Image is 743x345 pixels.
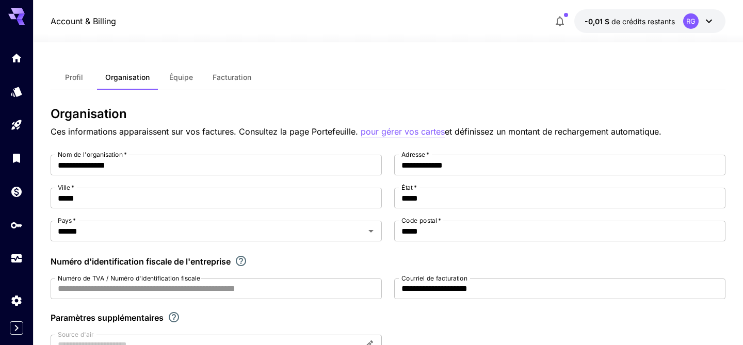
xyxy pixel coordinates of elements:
[10,48,23,61] div: Maison
[401,217,437,224] font: Code postal
[168,311,180,323] svg: Explorez des paramètres de personnalisation supplémentaires
[10,119,23,132] div: Aire de jeux
[235,255,247,267] svg: Si vous êtes un assujetti à la taxe d'entreprise, veuillez saisir votre numéro d'identification f...
[51,313,164,323] font: Paramètres supplémentaires
[364,224,378,238] button: Ouvrir
[445,126,661,137] font: et définissez un montant de rechargement automatique.
[105,73,150,81] font: Organisation
[361,125,445,138] button: pour gérer vos cartes
[401,184,413,191] font: État
[58,184,70,191] font: Ville
[51,15,116,27] a: Account & Billing
[401,274,467,282] font: Courriel de facturation
[213,73,251,81] font: Facturation
[58,330,93,338] font: Source d'air
[574,9,725,33] button: -0,0132 $RG
[585,17,609,26] font: -0,01 $
[65,73,83,81] font: Profil
[10,252,23,265] div: Usage
[51,15,116,27] nav: fil d'Ariane
[10,152,23,165] div: Bibliothèque
[169,73,193,81] font: Équipe
[401,151,425,158] font: Adresse
[58,151,122,158] font: Nom de l'organisation
[361,126,445,137] font: pour gérer vos cartes
[611,17,675,26] font: de crédits restants
[10,216,23,228] div: Clés API
[10,85,23,98] div: Modèles
[51,126,358,137] font: Ces informations apparaissent sur vos factures. Consultez la page Portefeuille.
[58,274,200,282] font: Numéro de TVA / Numéro d'identification fiscale
[51,256,231,267] font: Numéro d'identification fiscale de l'entreprise
[58,217,72,224] font: Pays
[686,17,696,25] font: RG
[585,16,675,27] div: -0,0132 $
[10,321,23,335] button: Expand sidebar
[10,185,23,198] div: Portefeuille
[10,294,23,307] div: Paramètres
[51,106,127,121] font: Organisation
